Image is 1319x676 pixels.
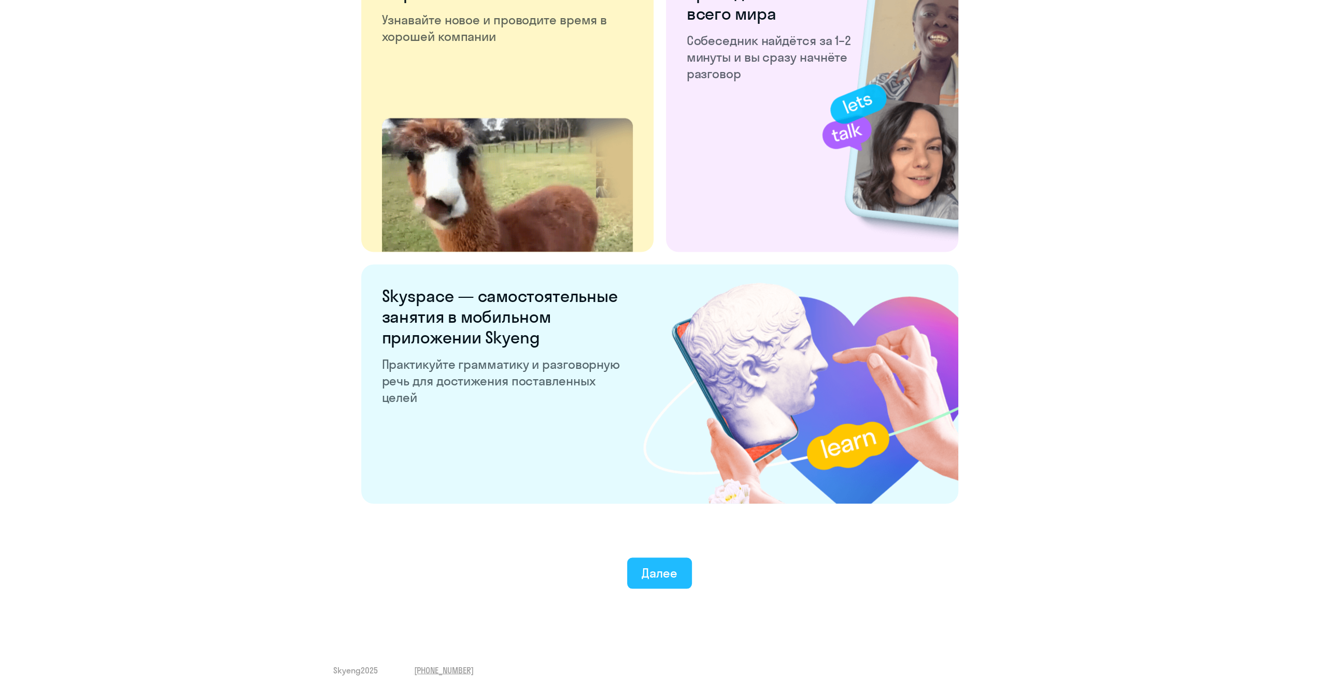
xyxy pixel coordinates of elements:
p: Узнавайте новое и проводите время в хорошей компании [382,11,623,45]
span: Skyeng 2025 [333,664,378,675]
p: Практикуйте грамматику и разговорную речь для достижения поставленных целей [382,355,623,405]
div: Далее [642,564,677,581]
button: Далее [627,557,692,588]
img: skyspace [643,265,958,504]
a: [PHONE_NUMBER] [414,664,474,675]
img: life [382,118,633,252]
h6: Skyspace — самостоятельные занятия в мобильном приложении Skyeng [382,285,623,347]
p: Собеседник найдётся за 1–2 минуты и вы сразу начнёте разговор [687,32,853,82]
